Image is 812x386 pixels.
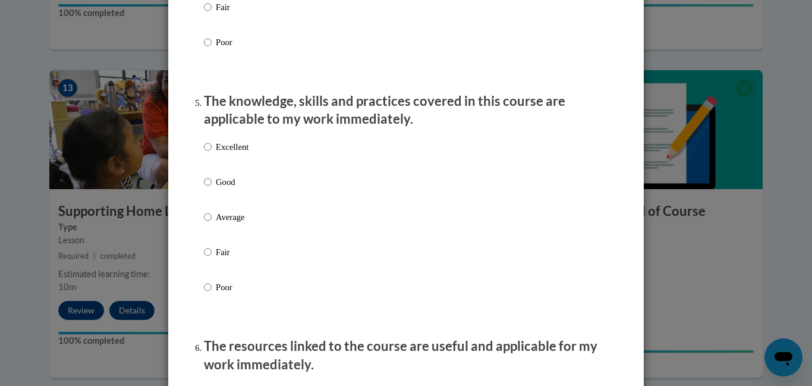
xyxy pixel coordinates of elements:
p: The resources linked to the course are useful and applicable for my work immediately. [204,337,608,374]
p: Fair [216,1,248,14]
input: Fair [204,1,212,14]
p: The knowledge, skills and practices covered in this course are applicable to my work immediately. [204,92,608,129]
p: Excellent [216,140,248,153]
p: Poor [216,281,248,294]
input: Poor [204,36,212,49]
input: Fair [204,246,212,259]
p: Average [216,211,248,224]
input: Poor [204,281,212,294]
input: Excellent [204,140,212,153]
p: Fair [216,246,248,259]
input: Good [204,175,212,189]
p: Poor [216,36,248,49]
input: Average [204,211,212,224]
p: Good [216,175,248,189]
